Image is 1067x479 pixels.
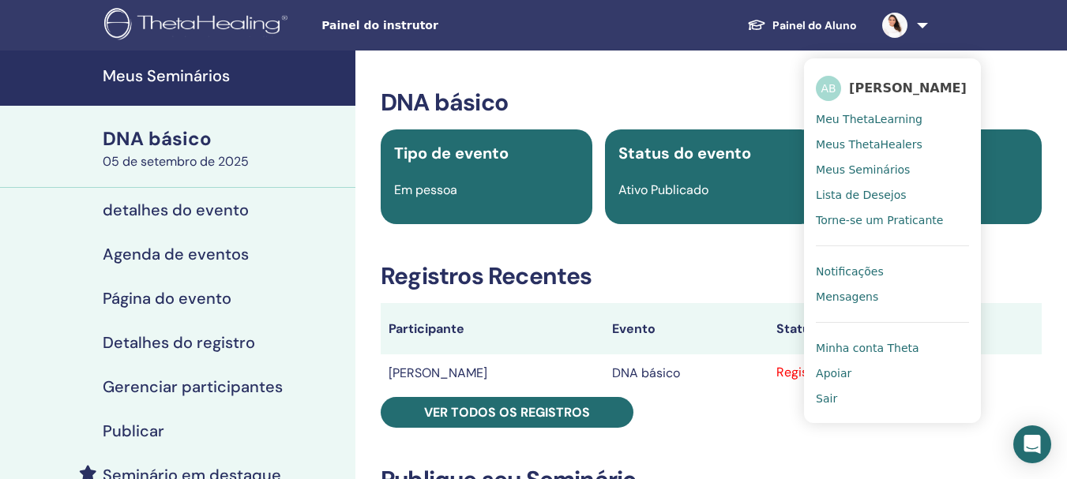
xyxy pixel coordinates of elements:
font: Participante [389,320,464,337]
a: Meus Seminários [816,157,969,182]
font: Painel do instrutor [321,19,438,32]
font: Registros Recentes [381,260,592,291]
a: Sair [816,386,969,411]
font: Registrado/Não pago [776,364,900,380]
font: Meus Seminários [103,65,230,86]
font: Painel do Aluno [772,18,857,32]
font: DNA básico [381,87,508,118]
font: [PERSON_NAME] [849,80,967,95]
font: DNA básico [103,126,212,151]
font: Mensagens [816,290,878,303]
a: Lista de Desejos [816,182,969,208]
a: AB[PERSON_NAME] [816,70,969,107]
font: Torne-se um Praticante [816,214,943,226]
font: 05 de setembro de 2025 [103,153,249,170]
font: DNA básico [612,365,680,381]
a: Apoiar [816,361,969,386]
font: Status do evento [618,143,751,163]
div: Open Intercom Messenger [1013,425,1051,463]
img: graduation-cap-white.svg [747,18,766,32]
font: Detalhes do registro [103,332,255,353]
font: Apoiar [816,367,851,380]
font: Em pessoa [394,181,457,198]
a: Meus ThetaHealers [816,132,969,157]
a: Torne-se um Praticante [816,208,969,233]
font: Lista de Desejos [816,189,907,201]
img: default.jpg [882,13,907,38]
img: logo.png [104,8,293,43]
font: Meu ThetaLearning [816,113,922,125]
font: Status [776,320,817,337]
font: Sair [816,392,837,405]
font: Gerenciar participantes [103,376,283,397]
font: [PERSON_NAME] [389,365,487,381]
a: Painel do Aluno [735,10,870,40]
font: Ver todos os registros [424,404,590,421]
a: Notificações [816,259,969,284]
a: DNA básico05 de setembro de 2025 [93,125,355,171]
font: Página do evento [103,288,231,309]
font: Ativo Publicado [618,181,708,198]
font: Minha conta Theta [816,342,919,354]
a: Minha conta Theta [816,335,969,361]
a: Ver todos os registros [381,397,633,428]
font: Publicar [103,421,164,441]
font: Notificações [816,265,884,278]
a: Meu ThetaLearning [816,107,969,132]
font: Tipo de evento [394,143,509,163]
font: detalhes do evento [103,200,249,220]
font: AB [821,82,836,95]
font: Meus Seminários [816,163,910,176]
font: Agenda de eventos [103,244,249,264]
font: Evento [612,320,656,337]
a: Mensagens [816,284,969,309]
font: Meus ThetaHealers [816,138,922,151]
